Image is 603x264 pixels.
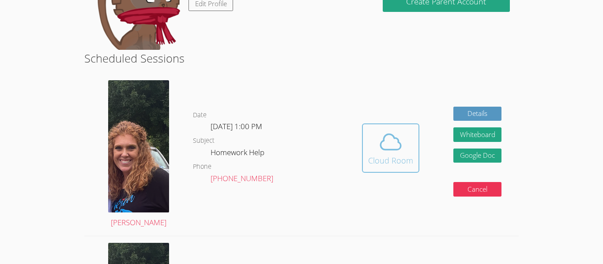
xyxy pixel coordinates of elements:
a: [PERSON_NAME] [108,80,169,229]
a: Details [453,107,502,121]
dt: Date [193,110,207,121]
button: Cancel [453,182,502,197]
button: Cloud Room [362,123,419,173]
img: avatar.png [108,80,169,212]
a: [PHONE_NUMBER] [211,173,273,183]
dd: Homework Help [211,146,266,161]
dt: Subject [193,135,215,146]
div: Cloud Room [368,154,413,167]
button: Whiteboard [453,127,502,142]
a: Google Doc [453,149,502,163]
h2: Scheduled Sessions [84,50,519,67]
dt: Phone [193,161,211,172]
span: [DATE] 1:00 PM [211,121,262,131]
